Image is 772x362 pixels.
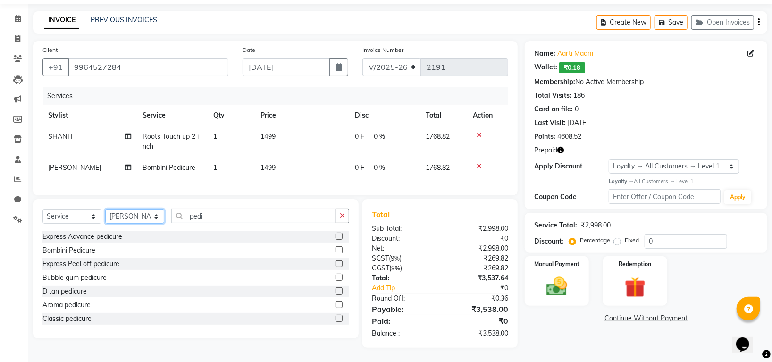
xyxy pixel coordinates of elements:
div: ₹3,537.64 [440,273,516,283]
label: Client [42,46,58,54]
strong: Loyalty → [609,178,634,185]
div: Last Visit: [534,118,566,128]
span: 0 % [374,132,385,142]
span: 1 [213,132,217,141]
div: Membership: [534,77,575,87]
div: ₹0 [440,315,516,327]
label: Date [243,46,255,54]
div: Services [43,87,515,105]
div: ₹3,538.00 [440,328,516,338]
th: Qty [208,105,255,126]
div: ₹0.36 [440,294,516,303]
button: Apply [724,190,751,204]
button: Create New [596,15,651,30]
th: Action [467,105,508,126]
label: Fixed [625,236,639,244]
span: Total [372,210,394,219]
div: ₹0 [453,283,515,293]
div: ₹3,538.00 [440,303,516,315]
span: 1768.82 [426,163,450,172]
label: Invoice Number [362,46,403,54]
div: [DATE] [568,118,588,128]
img: _gift.svg [618,274,652,300]
a: INVOICE [44,12,79,29]
label: Percentage [580,236,610,244]
span: 0 F [355,163,364,173]
input: Search or Scan [171,209,336,223]
span: Bombini Pedicure [143,163,195,172]
div: ( ) [365,253,440,263]
a: Add Tip [365,283,453,293]
iframe: chat widget [732,324,763,353]
span: 1768.82 [426,132,450,141]
th: Total [420,105,467,126]
span: | [368,132,370,142]
div: Round Off: [365,294,440,303]
span: 1 [213,163,217,172]
label: Manual Payment [534,260,579,269]
div: 186 [573,91,585,101]
button: Open Invoices [691,15,754,30]
img: _cash.svg [540,274,574,298]
th: Price [255,105,349,126]
div: Sub Total: [365,224,440,234]
div: Payable: [365,303,440,315]
span: 1499 [260,132,276,141]
span: SGST [372,254,389,262]
div: ₹0 [440,234,516,244]
div: Name: [534,49,555,59]
div: D tan pedicure [42,286,87,296]
div: Service Total: [534,220,577,230]
div: All Customers → Level 1 [609,177,758,185]
div: 0 [575,104,579,114]
span: 1499 [260,163,276,172]
a: Aarti Maam [557,49,593,59]
button: +91 [42,58,69,76]
div: Balance : [365,328,440,338]
div: Paid: [365,315,440,327]
span: 0 F [355,132,364,142]
div: Discount: [534,236,563,246]
span: [PERSON_NAME] [48,163,101,172]
span: SHANTI [48,132,73,141]
span: ₹0.18 [559,62,585,73]
div: Coupon Code [534,192,609,202]
div: 4608.52 [557,132,581,142]
span: Roots Touch up 2 inch [143,132,199,151]
input: Enter Offer / Coupon Code [609,189,721,204]
div: Total Visits: [534,91,571,101]
div: Express Advance pedicure [42,232,122,242]
span: | [368,163,370,173]
div: ₹2,998.00 [440,244,516,253]
span: 9% [391,264,400,272]
th: Service [137,105,208,126]
div: Apply Discount [534,161,609,171]
a: PREVIOUS INVOICES [91,16,157,24]
div: Aroma pedicure [42,300,91,310]
div: Discount: [365,234,440,244]
div: ₹269.82 [440,253,516,263]
div: Express Peel off pedicure [42,259,119,269]
div: Total: [365,273,440,283]
th: Stylist [42,105,137,126]
div: ₹2,998.00 [440,224,516,234]
div: Net: [365,244,440,253]
th: Disc [349,105,420,126]
div: ₹2,998.00 [581,220,611,230]
a: Continue Without Payment [527,313,765,323]
span: Prepaid [534,145,557,155]
div: No Active Membership [534,77,758,87]
div: Points: [534,132,555,142]
span: 0 % [374,163,385,173]
span: CGST [372,264,389,272]
div: Card on file: [534,104,573,114]
div: Bombini Pedicure [42,245,95,255]
div: Classic pedicure [42,314,92,324]
div: Wallet: [534,62,557,73]
span: 9% [391,254,400,262]
div: Bubble gum pedicure [42,273,107,283]
input: Search by Name/Mobile/Email/Code [68,58,228,76]
label: Redemption [619,260,652,269]
div: ( ) [365,263,440,273]
button: Save [655,15,688,30]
